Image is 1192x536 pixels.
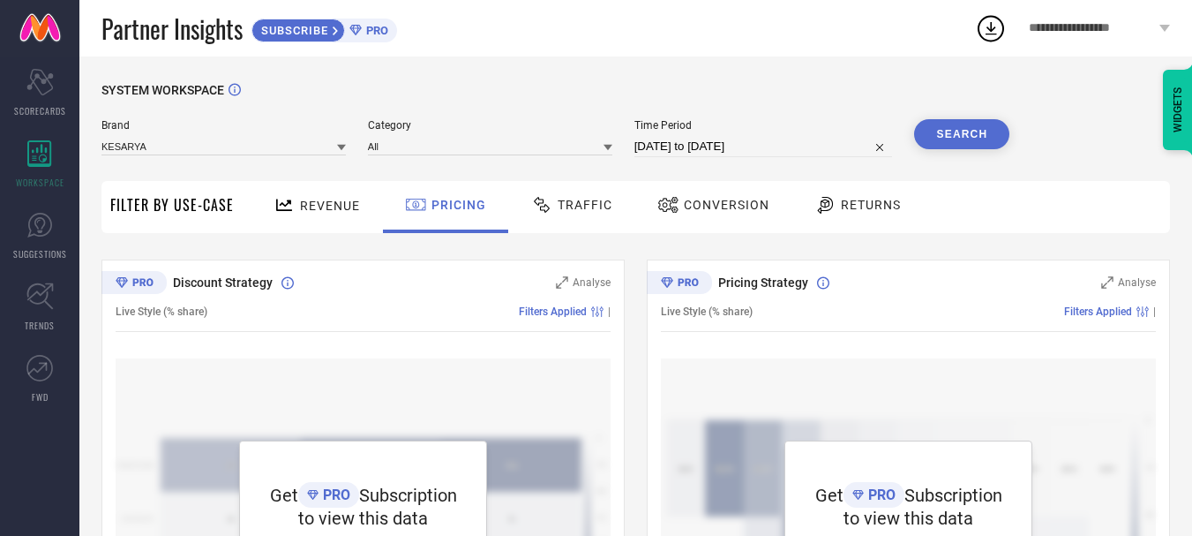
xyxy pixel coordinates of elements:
span: Analyse [573,276,611,289]
span: Pricing Strategy [718,276,808,290]
span: Time Period [634,119,893,132]
span: Live Style (% share) [116,306,207,318]
button: Search [914,119,1009,149]
span: Discount Strategy [173,276,273,290]
span: Revenue [300,199,360,213]
span: Traffic [558,198,612,212]
span: PRO [362,24,388,37]
div: Premium [101,271,167,298]
span: Returns [841,198,901,212]
span: Filters Applied [1064,306,1132,318]
span: PRO [319,487,350,503]
span: | [608,306,611,318]
span: Live Style (% share) [661,306,753,318]
span: Partner Insights [101,11,243,47]
span: Get [270,485,298,506]
span: Analyse [1118,276,1156,289]
span: Category [368,119,612,132]
span: FWD [32,390,49,404]
span: to view this data [298,508,428,529]
svg: Zoom [1101,276,1113,289]
span: WORKSPACE [16,176,64,189]
span: Brand [101,119,346,132]
span: Filters Applied [519,306,587,318]
span: SCORECARDS [14,104,66,117]
span: Get [815,485,843,506]
span: | [1153,306,1156,318]
a: SUBSCRIBEPRO [251,14,397,42]
span: Subscription [904,485,1002,506]
span: Conversion [684,198,769,212]
span: SUGGESTIONS [13,247,67,260]
svg: Zoom [556,276,568,289]
span: PRO [864,487,896,503]
input: Select time period [634,136,893,157]
span: SUBSCRIBE [252,24,333,37]
span: SYSTEM WORKSPACE [101,83,224,97]
div: Open download list [975,12,1007,44]
span: Pricing [431,198,486,212]
span: Filter By Use-Case [110,194,234,215]
span: TRENDS [25,319,55,332]
span: to view this data [843,508,973,529]
span: Subscription [359,485,457,506]
div: Premium [647,271,712,298]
